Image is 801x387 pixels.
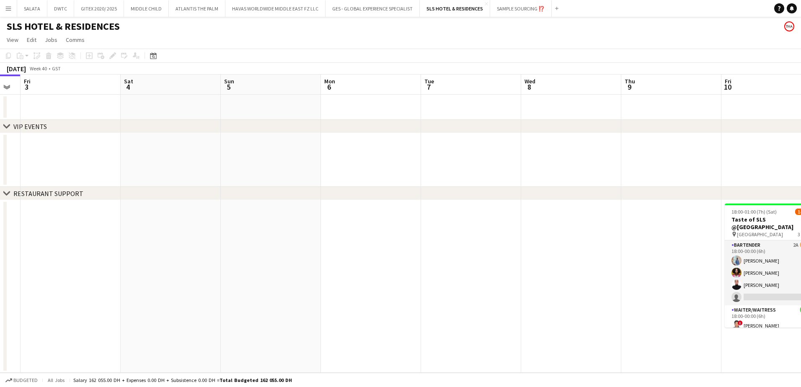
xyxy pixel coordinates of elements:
button: SAMPLE SOURCING ⁉️ [490,0,552,17]
span: Total Budgeted 162 055.00 DH [220,377,292,383]
button: SALATA [17,0,47,17]
button: Budgeted [4,376,39,385]
div: VIP EVENTS [13,122,47,131]
a: Comms [62,34,88,45]
div: GST [52,65,61,72]
span: View [7,36,18,44]
span: Comms [66,36,85,44]
button: GES - GLOBAL EXPERIENCE SPECIALIST [326,0,420,17]
a: Edit [23,34,40,45]
button: MIDDLE CHILD [124,0,169,17]
span: Budgeted [13,377,38,383]
span: Week 40 [28,65,49,72]
button: ATLANTIS THE PALM [169,0,225,17]
button: SLS HOTEL & RESIDENCES [420,0,490,17]
h1: SLS HOTEL & RESIDENCES [7,20,120,33]
span: Jobs [45,36,57,44]
app-user-avatar: THA_Sales Team [784,21,794,31]
div: Salary 162 055.00 DH + Expenses 0.00 DH + Subsistence 0.00 DH = [73,377,292,383]
div: [DATE] [7,64,26,73]
div: RESTAURANT SUPPORT [13,189,83,198]
a: View [3,34,22,45]
button: DWTC [47,0,74,17]
button: GITEX 2020/ 2025 [74,0,124,17]
span: All jobs [46,377,66,383]
span: Edit [27,36,36,44]
a: Jobs [41,34,61,45]
button: HAVAS WORLDWIDE MIDDLE EAST FZ LLC [225,0,326,17]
